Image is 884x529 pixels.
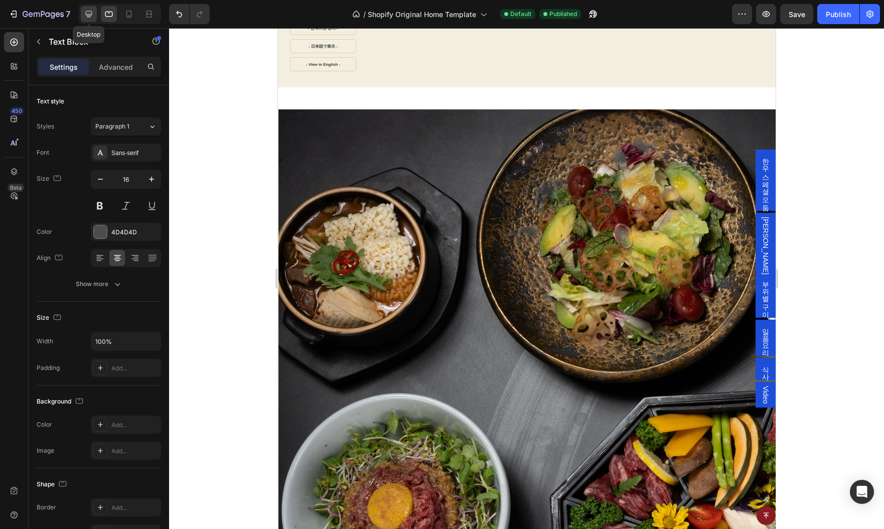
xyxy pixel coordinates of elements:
div: Border [37,503,56,512]
div: Text style [37,97,64,106]
div: Beta [8,184,24,192]
input: Auto [91,332,161,350]
div: Add... [111,364,159,373]
div: Show more [76,279,122,289]
span: [PERSON_NAME] 부위별 구이 [483,189,493,286]
div: Sans-serif [111,149,159,158]
div: Width [37,337,53,346]
strong: - View in English - [28,34,62,39]
div: Color [37,227,52,236]
div: Align [37,251,65,265]
div: Undo/Redo [169,4,210,24]
span: Published [549,10,577,19]
span: Video [483,358,493,376]
div: Open Intercom Messenger [850,480,874,504]
iframe: Design area [278,28,776,529]
div: Padding [37,363,60,372]
div: Styles [37,122,54,131]
p: Settings [50,62,78,72]
button: Save [780,4,813,24]
div: Image [37,446,54,455]
div: Size [37,311,63,325]
button: Show more [37,275,161,293]
div: Publish [826,9,851,20]
span: Shopify Original Home Template [368,9,476,20]
p: Text Block [49,36,134,48]
span: Default [510,10,531,19]
button: Paragraph 1 [91,117,161,136]
div: 4D4D4D [111,228,159,237]
div: Color [37,420,52,429]
div: Add... [111,447,159,456]
div: Add... [111,503,159,512]
div: Background [37,395,85,409]
span: 한우 스페셜 모둠 [483,125,493,179]
p: 7 [66,8,70,20]
a: - 日本語で表示 - [12,11,78,25]
span: Save [789,10,805,19]
div: Size [37,172,63,186]
div: Add... [111,421,159,430]
span: 식사 [483,334,493,348]
span: / [363,9,366,20]
button: Publish [817,4,859,24]
p: Advanced [99,62,133,72]
span: Paragraph 1 [95,122,129,131]
div: Shape [37,478,69,491]
span: 일품요리 [483,296,493,324]
strong: - 日本語で表示 - [31,16,60,21]
a: - View in English - [12,29,78,43]
div: 450 [10,107,24,115]
div: Font [37,148,49,157]
button: 7 [4,4,75,24]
